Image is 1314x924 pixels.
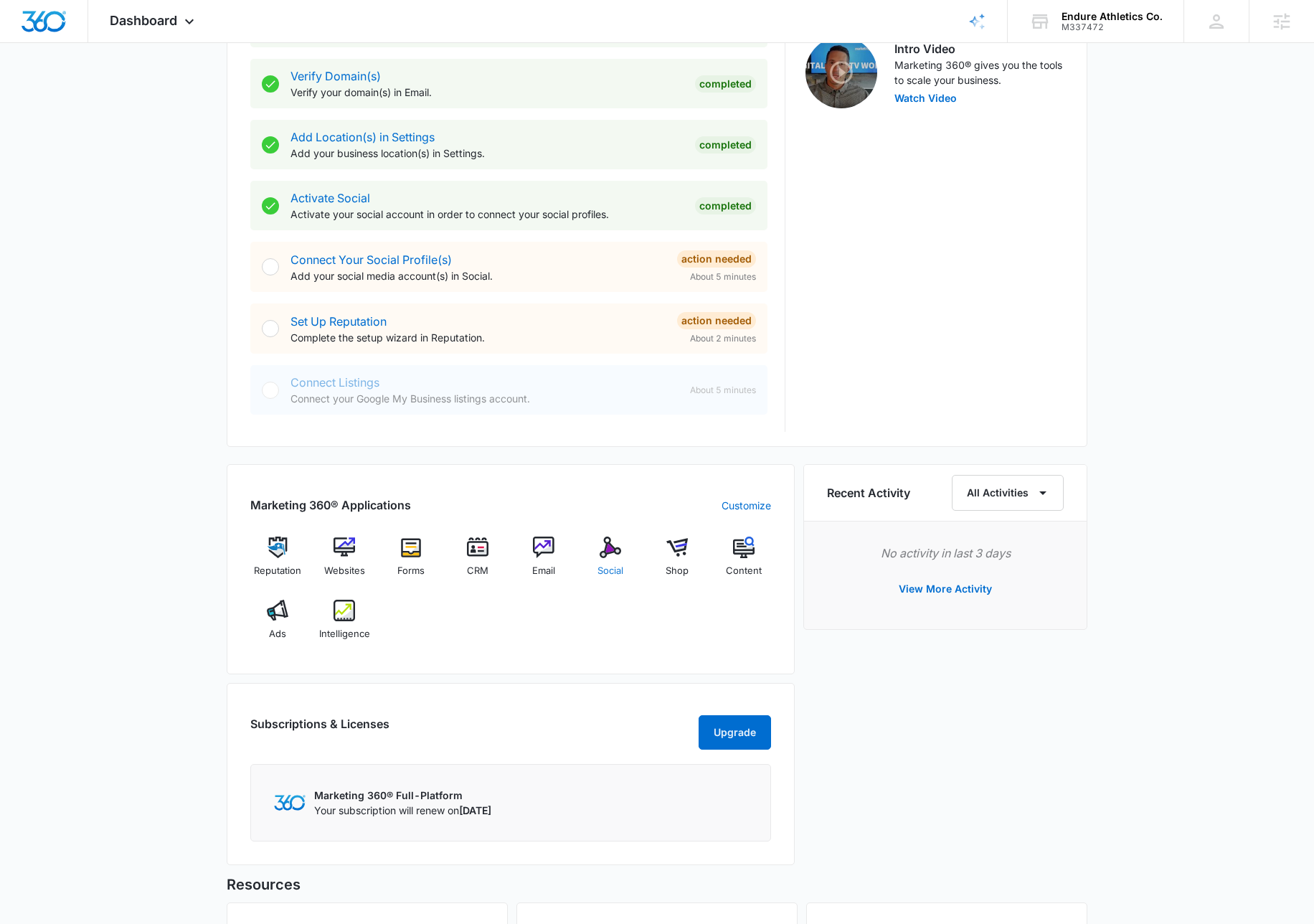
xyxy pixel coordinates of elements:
div: Completed [695,197,756,214]
p: Connect your Google My Business listings account. [290,391,679,406]
a: Ads [250,600,306,651]
button: All Activities [952,475,1064,511]
a: Content [716,537,771,588]
span: Ads [269,627,286,641]
div: Completed [695,75,756,93]
a: Forms [384,537,439,588]
a: Verify Domain(s) [290,69,381,83]
a: Customize [722,498,771,513]
div: Action Needed [677,250,756,268]
p: No activity in last 3 days [827,544,1064,562]
span: About 5 minutes [690,270,756,283]
a: Connect Your Social Profile(s) [290,253,452,267]
span: Intelligence [319,627,370,641]
span: CRM [467,564,488,578]
div: account name [1062,11,1163,22]
p: Marketing 360® Full-Platform [314,788,491,803]
img: Marketing 360 Logo [274,795,306,810]
p: Marketing 360® gives you the tools to scale your business. [894,57,1064,88]
p: Complete the setup wizard in Reputation. [290,330,666,345]
p: Your subscription will renew on [314,803,491,818]
a: Set Up Reputation [290,314,387,329]
button: Upgrade [699,715,771,750]
h2: Subscriptions & Licenses [250,715,389,744]
h6: Recent Activity [827,484,910,501]
span: Forms [397,564,425,578]
span: Reputation [254,564,301,578]
button: Watch Video [894,93,957,103]
div: account id [1062,22,1163,32]
a: Social [583,537,638,588]
span: Dashboard [110,13,177,28]
div: Completed [695,136,756,154]
p: Add your social media account(s) in Social. [290,268,666,283]
p: Add your business location(s) in Settings. [290,146,684,161]
span: [DATE] [459,804,491,816]
span: Content [726,564,762,578]
img: Intro Video [805,37,877,108]
span: Social [597,564,623,578]
a: Reputation [250,537,306,588]
a: Websites [317,537,372,588]
h2: Marketing 360® Applications [250,496,411,514]
h5: Resources [227,874,1087,895]
p: Verify your domain(s) in Email. [290,85,684,100]
a: Shop [650,537,705,588]
a: CRM [450,537,505,588]
span: Email [532,564,555,578]
h3: Intro Video [894,40,1064,57]
span: About 5 minutes [690,384,756,397]
span: Shop [666,564,689,578]
a: Email [516,537,572,588]
span: Websites [324,564,365,578]
a: Intelligence [317,600,372,651]
a: Activate Social [290,191,370,205]
button: View More Activity [884,572,1006,606]
a: Add Location(s) in Settings [290,130,435,144]
div: Action Needed [677,312,756,329]
span: About 2 minutes [690,332,756,345]
p: Activate your social account in order to connect your social profiles. [290,207,684,222]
